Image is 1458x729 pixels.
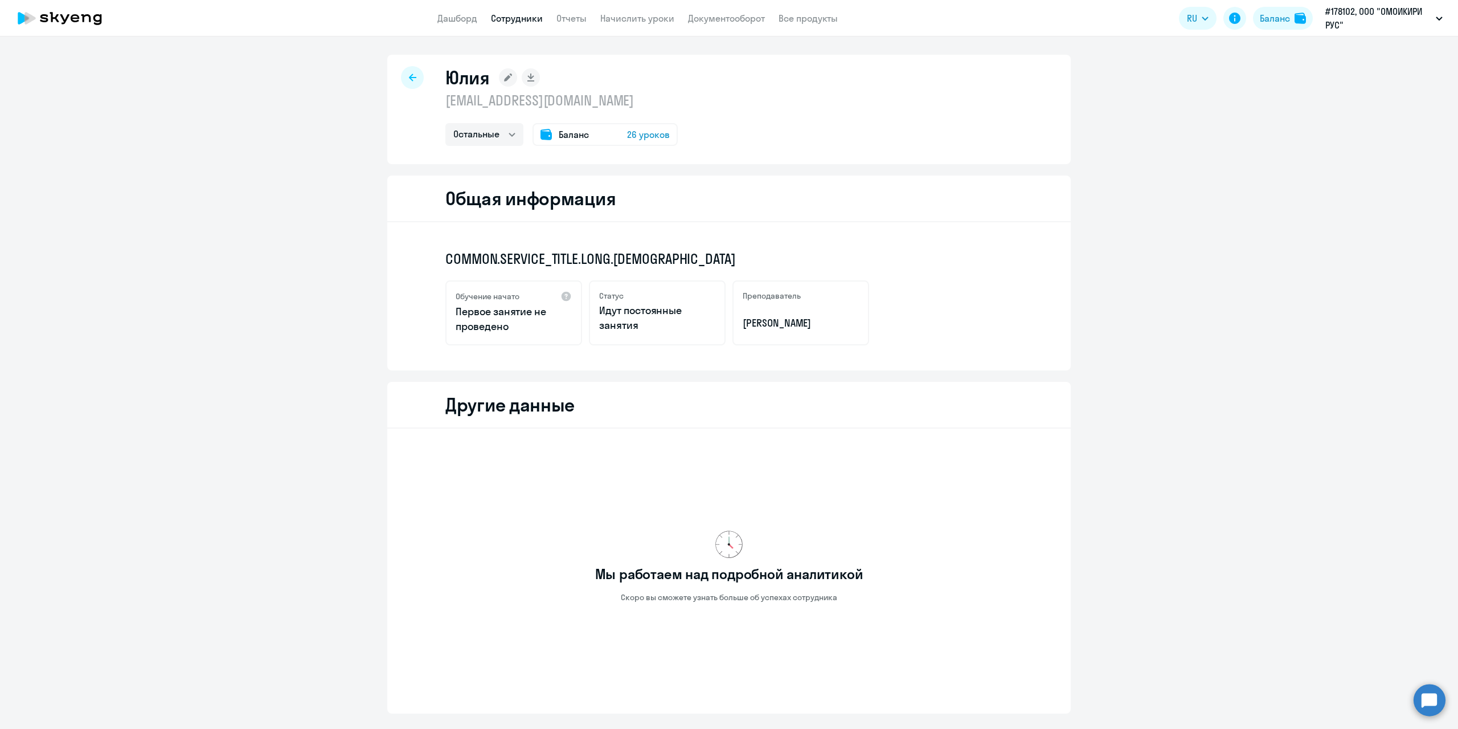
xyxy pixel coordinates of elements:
[1179,7,1217,30] button: RU
[715,531,743,558] img: clock
[437,13,477,24] a: Дашборд
[445,250,736,268] span: COMMON.SERVICE_TITLE.LONG.[DEMOGRAPHIC_DATA]
[599,291,624,301] h5: Статус
[1260,11,1290,25] div: Баланс
[445,187,616,210] h2: Общая информация
[1295,13,1306,24] img: balance
[627,128,670,141] span: 26 уроков
[779,13,838,24] a: Все продукты
[621,592,837,602] p: Скоро вы сможете узнать больше об успехах сотрудника
[456,291,519,302] h5: Обучение начато
[456,304,572,334] p: Первое занятие не проведено
[445,393,575,416] h2: Другие данные
[445,91,678,109] p: [EMAIL_ADDRESS][DOMAIN_NAME]
[491,13,543,24] a: Сотрудники
[595,565,863,583] h2: Мы работаем над подробной аналитикой
[743,316,859,331] p: [PERSON_NAME]
[743,291,801,301] h5: Преподаватель
[559,128,589,141] span: Баланс
[1253,7,1313,30] button: Балансbalance
[600,13,674,24] a: Начислить уроки
[556,13,587,24] a: Отчеты
[688,13,765,24] a: Документооборот
[1325,5,1431,32] p: #178102, ООО "ОМОИКИРИ РУС"
[1187,11,1197,25] span: RU
[599,303,715,333] p: Идут постоянные занятия
[445,66,490,89] h1: Юлия
[1320,5,1448,32] button: #178102, ООО "ОМОИКИРИ РУС"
